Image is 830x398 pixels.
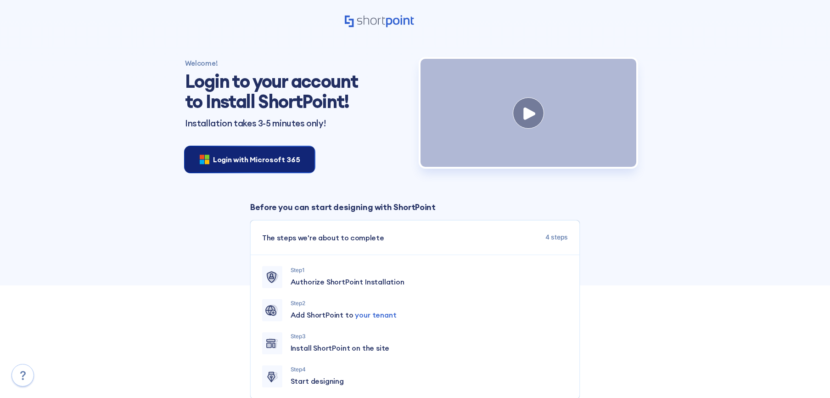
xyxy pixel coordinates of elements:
[185,71,364,112] h1: Login to your account to Install ShortPoint!
[291,309,397,320] span: Add ShortPoint to
[185,119,409,128] p: Installation takes 3-5 minutes only!
[291,365,568,374] p: Step 4
[545,232,568,243] span: 4 steps
[185,147,314,172] button: Login with Microsoft 365
[185,59,409,68] h4: Welcome!
[291,299,568,307] p: Step 2
[665,291,830,398] iframe: Chat Widget
[291,342,390,353] span: Install ShortPoint on the site
[262,232,384,243] span: The steps we're about to complete
[213,154,300,165] span: Login with Microsoft 365
[291,266,568,274] p: Step 1
[250,201,580,213] p: Before you can start designing with ShortPoint
[355,310,396,319] span: your tenant
[291,332,568,341] p: Step 3
[291,276,404,287] span: Authorize ShortPoint Installation
[291,375,344,387] span: Start designing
